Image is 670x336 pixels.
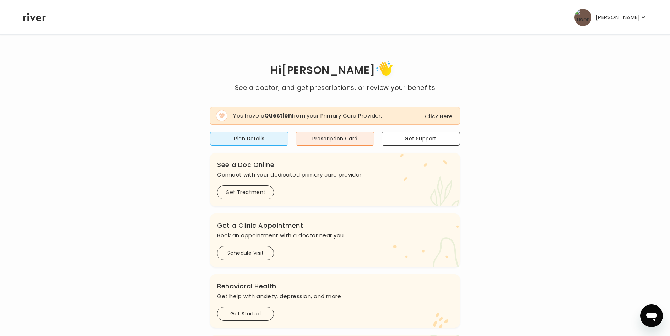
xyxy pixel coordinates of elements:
strong: Question [264,112,292,119]
h3: Behavioral Health [217,281,453,291]
button: Get Treatment [217,185,274,199]
button: Get Started [217,307,274,321]
button: Click Here [425,112,452,121]
button: Schedule Visit [217,246,274,260]
p: [PERSON_NAME] [596,12,640,22]
button: Get Support [382,132,460,146]
button: Plan Details [210,132,288,146]
p: Connect with your dedicated primary care provider [217,170,453,180]
h3: Get a Clinic Appointment [217,221,453,231]
iframe: Button to launch messaging window [640,304,663,327]
button: Prescription Card [296,132,374,146]
p: You have a from your Primary Care Provider. [233,112,382,120]
h3: See a Doc Online [217,160,453,170]
h1: Hi [PERSON_NAME] [235,59,435,83]
button: user avatar[PERSON_NAME] [574,9,647,26]
p: Book an appointment with a doctor near you [217,231,453,240]
p: See a doctor, and get prescriptions, or review your benefits [235,83,435,93]
img: user avatar [574,9,591,26]
p: Get help with anxiety, depression, and more [217,291,453,301]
